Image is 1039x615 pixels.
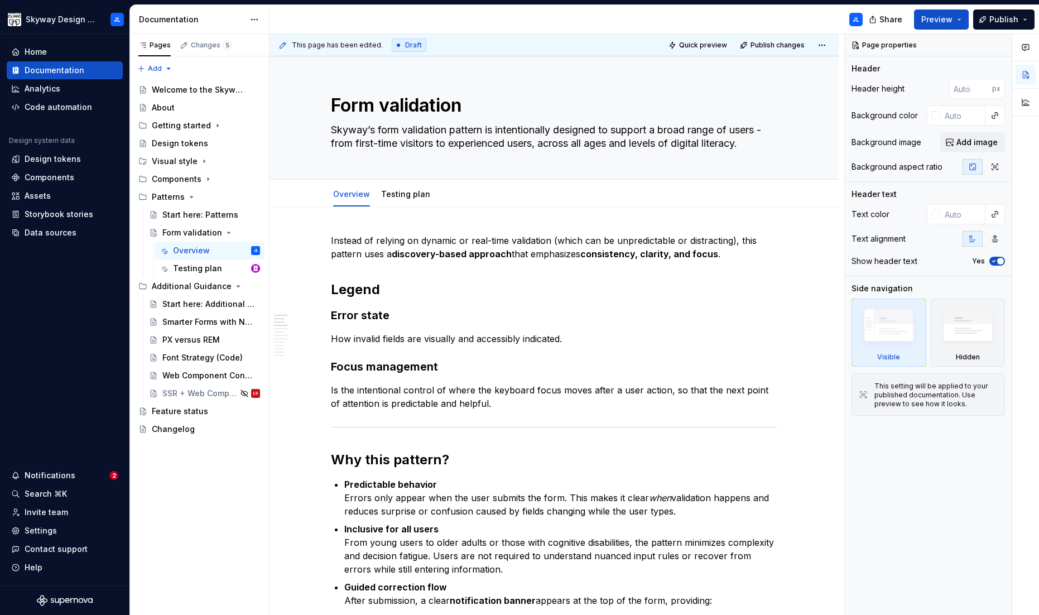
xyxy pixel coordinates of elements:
[134,134,264,152] a: Design tokens
[145,331,264,349] a: PX versus REM
[25,46,47,57] div: Home
[25,190,51,201] div: Assets
[134,188,264,206] div: Patterns
[392,248,512,260] strong: discovery-based approach
[852,63,880,74] div: Header
[152,138,208,149] div: Design tokens
[853,15,859,24] div: JL
[7,485,123,503] button: Search ⌘K
[7,80,123,98] a: Analytics
[152,174,201,185] div: Components
[162,334,220,345] div: PX versus REM
[134,277,264,295] div: Additional Guidance
[331,234,777,261] p: Instead of relying on dynamic or real-time validation (which can be unpredictable or distracting)...
[25,525,57,536] div: Settings
[26,14,97,25] div: Skyway Design System
[852,283,913,294] div: Side navigation
[852,110,918,121] div: Background color
[580,248,718,260] strong: consistency, clarity, and focus
[25,544,88,555] div: Contact support
[863,9,910,30] button: Share
[145,349,264,367] a: Font Strategy (Code)
[152,424,195,435] div: Changelog
[134,81,264,438] div: Page tree
[973,9,1035,30] button: Publish
[292,41,383,50] span: This page has been edited.
[852,299,926,367] div: Visible
[344,580,777,607] p: After submission, a clear appears at the top of the form, providing:
[956,353,980,362] div: Hidden
[25,102,92,113] div: Code automation
[134,81,264,99] a: Welcome to the Skyway Design System!
[852,256,917,267] div: Show header text
[329,92,775,119] textarea: Form validation
[450,595,536,606] strong: notification banner
[751,41,805,50] span: Publish changes
[25,153,81,165] div: Design tokens
[931,299,1006,367] div: Hidden
[679,41,727,50] span: Quick preview
[344,523,439,535] strong: Inclusive for all users
[344,478,777,518] p: Errors only appear when the user submits the form. This makes it clear validation happens and red...
[152,84,244,95] div: Welcome to the Skyway Design System!
[25,172,74,183] div: Components
[145,385,264,402] a: SSR + Web ComponentsLS
[162,370,254,381] div: Web Component Console Errors
[877,353,900,362] div: Visible
[134,420,264,438] a: Changelog
[852,209,889,220] div: Text color
[152,102,175,113] div: About
[331,281,777,299] h2: Legend
[329,182,374,205] div: Overview
[145,206,264,224] a: Start here: Patterns
[8,13,21,26] img: 7d2f9795-fa08-4624-9490-5a3f7218a56a.png
[25,209,93,220] div: Storybook stories
[879,14,902,25] span: Share
[852,83,905,94] div: Header height
[251,264,260,273] img: Bobby Davis
[139,14,244,25] div: Documentation
[152,120,211,131] div: Getting started
[381,189,430,199] a: Testing plan
[37,595,93,606] svg: Supernova Logo
[191,41,232,50] div: Changes
[2,7,127,31] button: Skyway Design SystemJL
[152,406,208,417] div: Feature status
[7,467,123,484] button: Notifications2
[25,562,42,573] div: Help
[972,257,985,266] label: Yes
[223,41,232,50] span: 5
[145,367,264,385] a: Web Component Console Errors
[155,242,264,260] a: OverviewJL
[7,540,123,558] button: Contact support
[992,84,1000,93] p: px
[162,227,222,238] div: Form validation
[852,233,906,244] div: Text alignment
[9,136,75,145] div: Design system data
[134,152,264,170] div: Visual style
[134,170,264,188] div: Components
[914,9,969,30] button: Preview
[737,37,810,53] button: Publish changes
[162,209,238,220] div: Start here: Patterns
[152,281,232,292] div: Additional Guidance
[329,121,775,152] textarea: Skyway’s form validation pattern is intentionally designed to support a broad range of users - fr...
[7,224,123,242] a: Data sources
[145,313,264,331] a: Smarter Forms with Native Validation APIs
[852,189,897,200] div: Header text
[162,316,254,328] div: Smarter Forms with Native Validation APIs
[7,559,123,576] button: Help
[405,41,422,50] span: Draft
[344,479,437,490] strong: Predictable behavior
[152,191,185,203] div: Patterns
[7,205,123,223] a: Storybook stories
[7,43,123,61] a: Home
[114,15,121,24] div: JL
[148,64,162,73] span: Add
[7,503,123,521] a: Invite team
[109,471,118,480] span: 2
[134,117,264,134] div: Getting started
[7,150,123,168] a: Design tokens
[162,388,237,399] div: SSR + Web Components
[134,402,264,420] a: Feature status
